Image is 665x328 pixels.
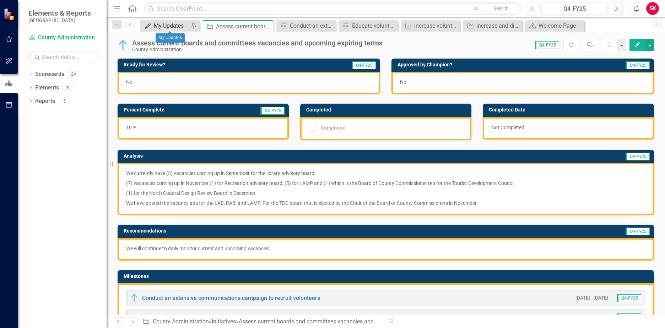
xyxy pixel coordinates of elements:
div: Educate volunteer board members on board rules regarding absence [352,21,396,30]
img: In Progress [117,39,129,51]
a: Scorecards [35,70,64,78]
h3: Percent Complete [124,107,224,113]
img: In Progress [130,294,139,302]
div: Assess current boards and committees vacancies and upcoming expiring terms [216,22,272,31]
img: Not Defined [130,313,139,321]
input: Search Below... [28,51,99,63]
h3: Completed [306,107,468,113]
div: Conduct an extensive communications campaign to recruit volunteers [290,21,334,30]
span: Q4-FY25 [260,107,285,115]
div: My Updates [154,21,189,30]
div: 24 [68,71,79,77]
a: County Administration [28,34,99,42]
div: 5 [59,98,70,104]
small: [DATE] - [DATE] [575,295,608,301]
span: Q4-FY25 [626,61,650,69]
small: [DATE] - [DATE] [575,314,608,321]
span: Q4-FY25 [617,294,641,302]
a: My Updates [142,21,189,30]
span: Q4-FY25 [626,153,650,160]
span: Q4-FY25 [352,61,376,69]
div: County Administration [132,47,383,52]
div: 10 % [118,117,289,140]
h3: Ready for Review? [124,62,282,67]
span: Search [493,5,509,11]
a: Educate volunteer board members on board rules regarding absence [340,21,396,30]
p: We currently have (3) vacancies coming up in September for the library advisory board. [126,170,645,178]
h3: Recommendations [124,228,456,234]
a: Increase volunteer applications received for board or committee positions [402,21,458,30]
h3: Analysis [124,153,353,159]
p: (1) for the North Coastal Design Review Board in December. [126,188,645,198]
a: Conduct an extensive communications campaign to recruit volunteers [278,21,334,30]
p: We have posted the vacancy ads for the LAB, RAB, and LAMP. For the TDC board that is elected by t... [126,198,645,207]
span: Elements & Reports [28,9,91,17]
a: County Administration [153,318,209,325]
p: (7) vacancies coming up in November (1) for Recreation advisory board, (5) for LAMP and (1) which... [126,178,645,188]
div: Assess current boards and committees vacancies and upcoming expiring terms [132,39,383,47]
span: No [400,79,406,85]
div: 20 [63,85,74,91]
div: Assess current boards and committees vacancies and upcoming expiring terms [239,318,437,325]
div: Q4-FY25 [544,5,605,13]
small: [GEOGRAPHIC_DATA] [28,17,91,23]
span: Q4-FY25 [617,313,641,321]
p: We will continue to daily monitor current and upcoming vacancies. [126,245,645,252]
h3: Milestones [124,274,650,279]
button: Q4-FY25 [541,2,608,15]
a: Reports [35,97,55,105]
h3: Completed Date [489,107,650,113]
div: » » [142,318,380,326]
span: No [126,79,133,85]
div: Welcome Page [539,21,583,30]
a: Conduct an extensive communications campaign to recruit volunteers [142,295,320,301]
a: Increase and diversify candidate pools to meet board requirements [465,21,520,30]
a: Initiatives [212,318,236,325]
div: Increase volunteer applications received for board or committee positions [414,21,458,30]
button: SK [646,2,659,15]
div: Not Completed [483,117,654,140]
img: ClearPoint Strategy [3,7,17,21]
div: Increase and diversify candidate pools to meet board requirements [476,21,520,30]
a: Elements [35,84,59,92]
input: Search ClearPoint... [144,2,521,15]
button: Search [483,4,519,13]
div: My Updates [156,33,185,43]
h3: Approved by Champion? [398,62,572,67]
a: Welcome Page [527,21,583,30]
span: Q4-FY25 [535,41,559,49]
span: Q4-FY25 [626,228,650,235]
